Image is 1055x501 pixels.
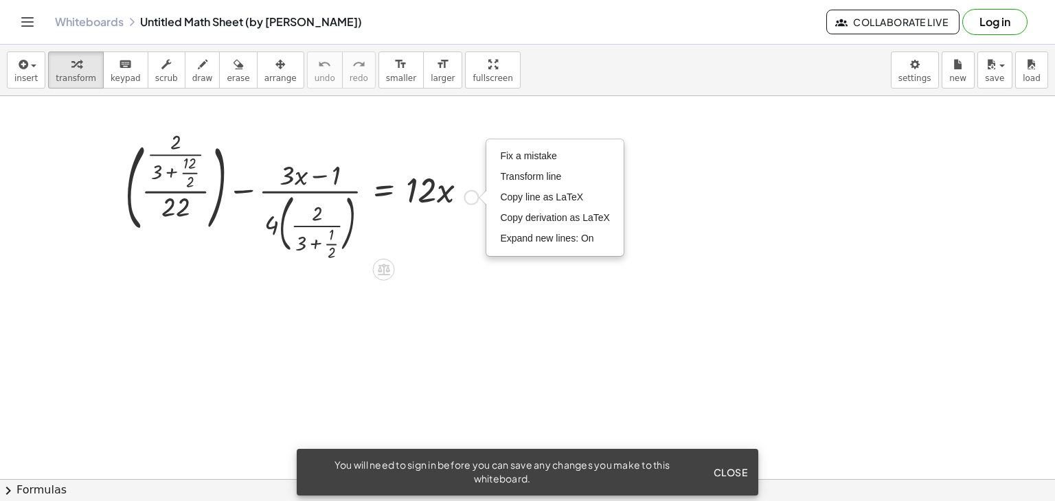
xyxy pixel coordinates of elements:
[1023,73,1041,83] span: load
[16,11,38,33] button: Toggle navigation
[386,73,416,83] span: smaller
[500,233,593,244] span: Expand new lines: On
[111,73,141,83] span: keypad
[103,51,148,89] button: keyboardkeypad
[826,10,960,34] button: Collaborate Live
[985,73,1004,83] span: save
[373,258,395,280] div: Apply the same math to both sides of the equation
[257,51,304,89] button: arrange
[898,73,931,83] span: settings
[318,56,331,73] i: undo
[56,73,96,83] span: transform
[308,458,696,486] div: You will need to sign in before you can save any changes you make to this whiteboard.
[500,191,583,202] span: Copy line as LaTeX
[465,51,520,89] button: fullscreen
[192,73,213,83] span: draw
[500,150,556,161] span: Fix a mistake
[707,460,753,485] button: Close
[264,73,297,83] span: arrange
[155,73,178,83] span: scrub
[423,51,462,89] button: format_sizelarger
[219,51,257,89] button: erase
[977,51,1012,89] button: save
[315,73,335,83] span: undo
[350,73,368,83] span: redo
[352,56,365,73] i: redo
[378,51,424,89] button: format_sizesmaller
[14,73,38,83] span: insert
[436,56,449,73] i: format_size
[307,51,343,89] button: undoundo
[55,15,124,29] a: Whiteboards
[431,73,455,83] span: larger
[473,73,512,83] span: fullscreen
[962,9,1028,35] button: Log in
[227,73,249,83] span: erase
[942,51,975,89] button: new
[119,56,132,73] i: keyboard
[713,466,747,478] span: Close
[500,212,610,223] span: Copy derivation as LaTeX
[7,51,45,89] button: insert
[394,56,407,73] i: format_size
[1015,51,1048,89] button: load
[185,51,220,89] button: draw
[838,16,948,28] span: Collaborate Live
[949,73,966,83] span: new
[48,51,104,89] button: transform
[500,171,561,182] span: Transform line
[148,51,185,89] button: scrub
[342,51,376,89] button: redoredo
[891,51,939,89] button: settings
